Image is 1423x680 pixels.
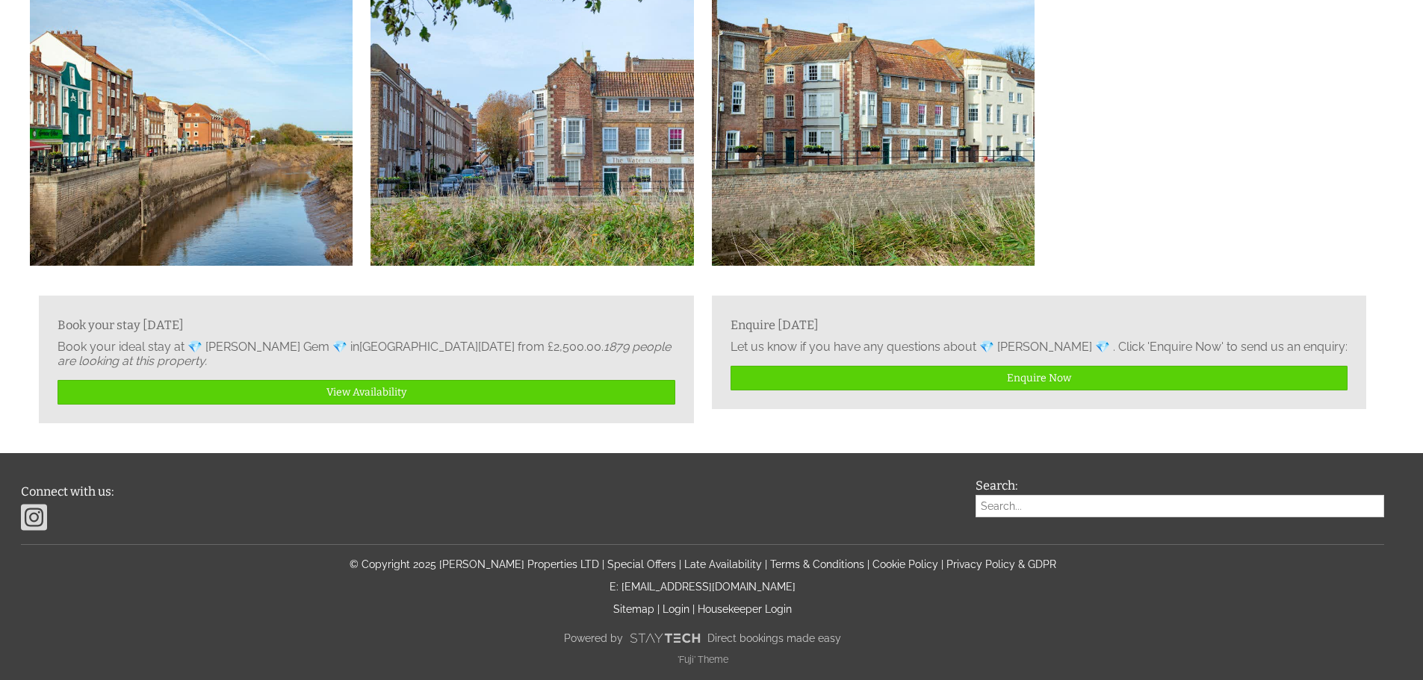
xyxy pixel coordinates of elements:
i: 1879 people are looking at this property. [58,340,671,368]
input: Search... [976,495,1385,517]
span: | [941,558,943,570]
a: Late Availability [684,558,762,570]
p: Book your ideal stay at 💎 [PERSON_NAME] Gem 💎 in [DATE] from £2,500.00. [58,340,675,368]
a: Privacy Policy & GDPR [946,558,1056,570]
p: 'Fuji' Theme [21,654,1384,665]
span: | [679,558,681,570]
a: Sitemap [613,603,654,615]
a: Enquire Now [731,366,1348,390]
h3: Enquire [DATE] [731,318,1348,332]
span: | [867,558,869,570]
span: | [657,603,660,615]
a: Login [663,603,689,615]
p: Let us know if you have any questions about 💎 [PERSON_NAME] 💎 . Click 'Enquire Now' to send us an... [731,340,1348,354]
h3: Search: [976,478,1385,493]
span: | [765,558,767,570]
a: Terms & Conditions [770,558,864,570]
span: | [692,603,695,615]
a: Special Offers [607,558,676,570]
img: scrumpy.png [629,629,701,647]
img: Instagram [21,502,47,532]
a: Cookie Policy [872,558,938,570]
h3: Book your stay [DATE] [58,318,675,332]
h3: Connect with us: [21,484,948,499]
a: Housekeeper Login [698,603,792,615]
a: Powered byDirect bookings made easy [21,626,1384,651]
a: View Availability [58,380,675,405]
a: E: [EMAIL_ADDRESS][DOMAIN_NAME] [610,581,796,593]
span: | [602,558,604,570]
a: © Copyright 2025 [PERSON_NAME] Properties LTD [350,558,599,570]
a: [GEOGRAPHIC_DATA] [359,340,478,354]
